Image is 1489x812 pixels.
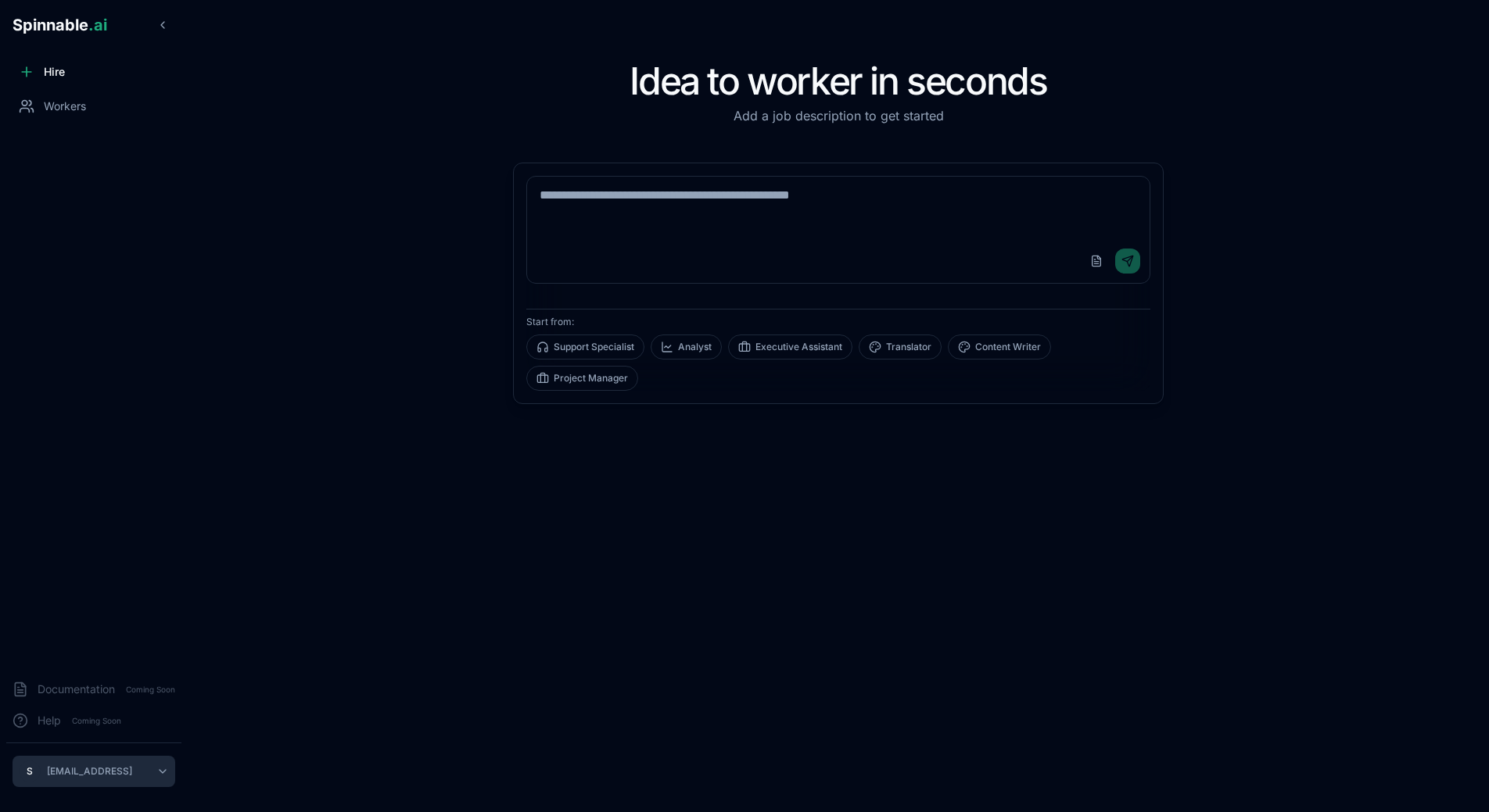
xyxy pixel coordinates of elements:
[44,64,65,80] span: Hire
[38,681,115,697] span: Documentation
[526,316,1150,328] p: Start from:
[526,366,638,391] button: Project Manager
[728,334,852,359] button: Executive Assistant
[88,16,107,34] span: .ai
[526,334,644,359] button: Support Specialist
[513,106,1164,125] p: Add a job description to get started
[13,16,107,34] span: Spinnable
[121,682,180,697] span: Coming Soon
[67,714,126,728] span: Coming Soon
[47,765,132,778] p: [EMAIL_ADDRESS]
[44,98,86,114] span: Workers
[651,334,722,359] button: Analyst
[27,765,33,778] span: S
[38,713,61,728] span: Help
[13,756,175,787] button: S[EMAIL_ADDRESS]
[859,334,942,359] button: Translator
[513,63,1164,100] h1: Idea to worker in seconds
[948,334,1051,359] button: Content Writer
